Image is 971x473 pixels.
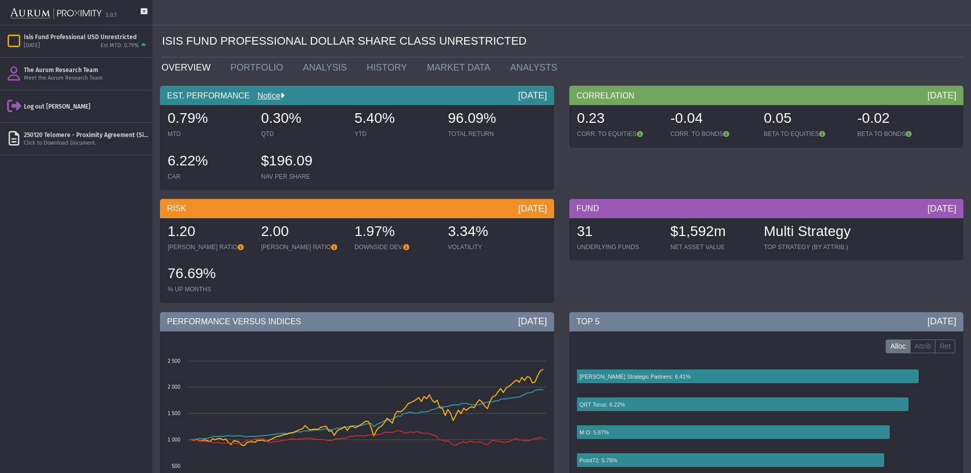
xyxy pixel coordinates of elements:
[261,110,301,126] span: 0.30%
[419,57,502,78] a: MARKET DATA
[24,42,40,50] div: [DATE]
[154,57,223,78] a: OVERVIEW
[448,243,531,251] div: VOLATILITY
[24,75,148,82] div: Meet the Aurum Research Team
[857,130,941,138] div: BETA TO BONDS
[168,222,251,243] div: 1.20
[168,151,251,173] div: 6.22%
[168,411,180,416] text: 1 500
[670,130,754,138] div: CORR. TO BONDS
[24,33,148,41] div: Isis Fund Professional USD Unrestricted
[10,3,102,25] img: Aurum-Proximity%20white.svg
[569,199,963,218] div: FUND
[569,312,963,331] div: TOP 5
[448,222,531,243] div: 3.34%
[261,130,344,138] div: QTD
[354,243,438,251] div: DOWNSIDE DEV.
[354,222,438,243] div: 1.97%
[670,222,754,243] div: $1,592m
[168,358,180,364] text: 2 500
[518,89,547,102] div: [DATE]
[168,285,251,293] div: % UP MONTHS
[764,130,847,138] div: BETA TO EQUITIES
[250,90,284,102] div: Notice
[24,66,148,74] div: The Aurum Research Team
[448,109,531,130] div: 96.09%
[927,315,956,327] div: [DATE]
[168,437,180,443] text: 1 000
[927,89,956,102] div: [DATE]
[106,12,117,19] div: 5.0.1
[577,222,660,243] div: 31
[579,374,691,380] text: [PERSON_NAME] Strategic Partners: 6.41%
[261,151,344,173] div: $196.09
[359,57,419,78] a: HISTORY
[24,131,148,139] div: 250120 Telomere - Proximity Agreement (Signed).pdf
[162,25,963,57] div: ISIS FUND PROFESSIONAL DOLLAR SHARE CLASS UNRESTRICTED
[764,109,847,130] div: 0.05
[502,57,569,78] a: ANALYSTS
[295,57,359,78] a: ANALYSIS
[261,173,344,181] div: NAV PER SHARE
[168,173,251,181] div: CAR
[160,312,554,331] div: PERFORMANCE VERSUS INDICES
[168,110,208,126] span: 0.79%
[168,243,251,251] div: [PERSON_NAME] RATIO
[579,457,618,463] text: Point72: 5.76%
[927,202,956,215] div: [DATE]
[935,340,955,354] label: Ret
[857,109,941,130] div: -0.02
[670,243,754,251] div: NET ASSET VALUE
[24,140,148,147] div: Click to Download Document.
[223,57,296,78] a: PORTFOLIO
[579,401,625,408] text: QRT Torus: 6.22%
[101,42,139,50] div: Est MTD: 0.79%
[518,202,547,215] div: [DATE]
[261,243,344,251] div: [PERSON_NAME] RATIO
[261,222,344,243] div: 2.00
[577,110,605,126] span: 0.23
[354,109,438,130] div: 5.40%
[160,199,554,218] div: RISK
[354,130,438,138] div: YTD
[24,103,148,111] div: Log out [PERSON_NAME]
[764,243,851,251] div: TOP STRATEGY (BY ATTRIB.)
[160,86,554,105] div: EST. PERFORMANCE
[250,91,280,100] a: Notice
[886,340,910,354] label: Alloc
[172,463,180,469] text: 500
[448,130,531,138] div: TOTAL RETURN
[577,130,660,138] div: CORR. TO EQUITIES
[518,315,547,327] div: [DATE]
[168,130,251,138] div: MTD
[569,86,963,105] div: CORRELATION
[910,340,936,354] label: Attrib
[168,384,180,390] text: 2 000
[579,429,609,435] text: M O: 5.87%
[670,109,754,130] div: -0.04
[577,243,660,251] div: UNDERLYING FUNDS
[764,222,851,243] div: Multi Strategy
[168,264,251,285] div: 76.69%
